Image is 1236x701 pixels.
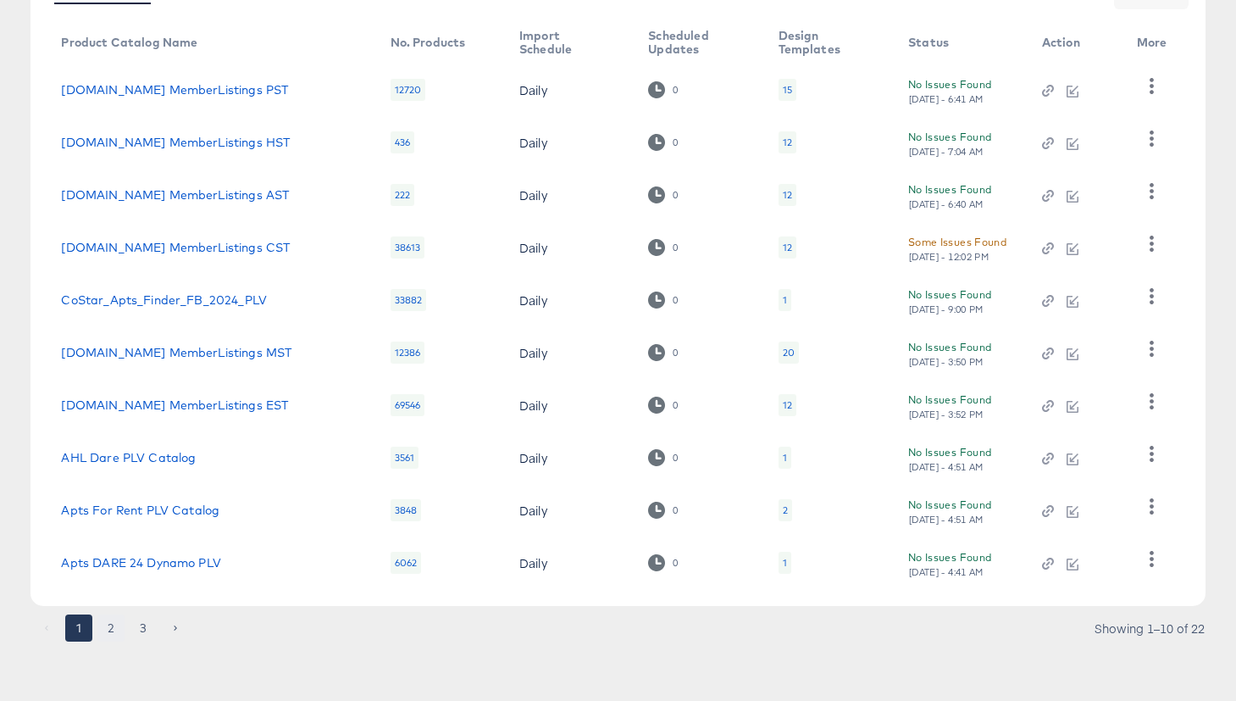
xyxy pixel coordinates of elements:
[783,136,792,149] div: 12
[779,289,791,311] div: 1
[672,452,679,464] div: 0
[506,379,635,431] td: Daily
[61,241,290,254] a: [DOMAIN_NAME] MemberListings CST
[648,344,678,360] div: 0
[648,29,744,56] div: Scheduled Updates
[391,236,425,259] div: 38613
[61,503,219,517] a: Apts For Rent PLV Catalog
[162,615,189,642] button: Go to next page
[908,233,1006,251] div: Some Issues Found
[506,537,635,589] td: Daily
[783,398,792,412] div: 12
[648,502,678,518] div: 0
[391,131,414,153] div: 436
[908,233,1006,263] button: Some Issues Found[DATE] - 12:02 PM
[391,184,414,206] div: 222
[648,81,678,97] div: 0
[672,84,679,96] div: 0
[506,431,635,484] td: Daily
[779,184,796,206] div: 12
[672,189,679,201] div: 0
[779,499,792,521] div: 2
[61,293,267,307] a: CoStar_Apts_Finder_FB_2024_PLV
[779,29,874,56] div: Design Templates
[130,615,157,642] button: Go to page 3
[783,293,787,307] div: 1
[672,504,679,516] div: 0
[391,289,427,311] div: 33882
[783,503,788,517] div: 2
[61,188,289,202] a: [DOMAIN_NAME] MemberListings AST
[61,346,291,359] a: [DOMAIN_NAME] MemberListings MST
[506,64,635,116] td: Daily
[61,36,197,49] div: Product Catalog Name
[391,447,419,469] div: 3561
[65,615,92,642] button: page 1
[672,242,679,253] div: 0
[391,342,425,364] div: 12386
[1094,622,1206,634] div: Showing 1–10 of 22
[648,186,678,203] div: 0
[506,169,635,221] td: Daily
[391,394,425,416] div: 69546
[519,29,614,56] div: Import Schedule
[783,241,792,254] div: 12
[672,294,679,306] div: 0
[779,552,791,574] div: 1
[648,134,678,150] div: 0
[391,79,426,101] div: 12720
[1028,23,1123,64] th: Action
[779,342,799,364] div: 20
[648,292,678,308] div: 0
[783,188,792,202] div: 12
[61,556,220,570] a: Apts DARE 24 Dynamo PLV
[648,554,678,570] div: 0
[672,136,679,148] div: 0
[895,23,1028,64] th: Status
[391,552,422,574] div: 6062
[783,83,792,97] div: 15
[97,615,125,642] button: Go to page 2
[779,394,796,416] div: 12
[61,398,288,412] a: [DOMAIN_NAME] MemberListings EST
[648,239,678,255] div: 0
[672,557,679,569] div: 0
[779,131,796,153] div: 12
[783,451,787,465] div: 1
[391,36,466,49] div: No. Products
[783,556,787,570] div: 1
[391,499,422,521] div: 3848
[30,615,191,642] nav: pagination navigation
[779,447,791,469] div: 1
[61,451,196,465] a: AHL Dare PLV Catalog
[61,136,290,149] a: [DOMAIN_NAME] MemberListings HST
[783,346,795,359] div: 20
[506,326,635,379] td: Daily
[61,83,288,97] a: [DOMAIN_NAME] MemberListings PST
[672,399,679,411] div: 0
[506,221,635,274] td: Daily
[779,236,796,259] div: 12
[506,116,635,169] td: Daily
[648,449,678,465] div: 0
[648,397,678,413] div: 0
[779,79,796,101] div: 15
[1123,23,1188,64] th: More
[506,274,635,326] td: Daily
[908,251,989,263] div: [DATE] - 12:02 PM
[506,484,635,537] td: Daily
[672,347,679,359] div: 0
